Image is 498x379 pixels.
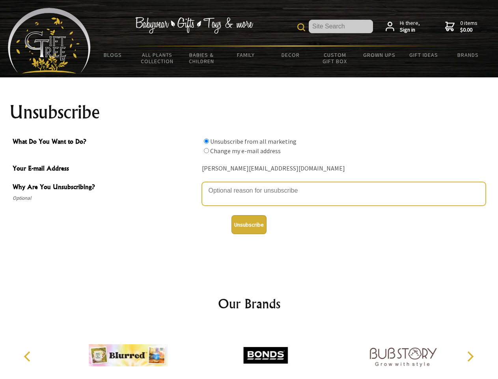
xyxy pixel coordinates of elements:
[210,137,297,145] label: Unsubscribe from all marketing
[386,20,420,34] a: Hi there,Sign in
[202,163,486,175] div: [PERSON_NAME][EMAIL_ADDRESS][DOMAIN_NAME]
[446,47,491,63] a: Brands
[400,26,420,34] strong: Sign in
[202,182,486,206] textarea: Why Are You Unsubscribing?
[13,137,198,148] span: What Do You Want to Do?
[135,47,180,69] a: All Plants Collection
[313,47,357,69] a: Custom Gift Box
[13,163,198,175] span: Your E-mail Address
[460,19,477,34] span: 0 items
[9,103,489,122] h1: Unsubscribe
[357,47,401,63] a: Grown Ups
[297,23,305,31] img: product search
[231,215,267,234] button: Unsubscribe
[20,348,37,365] button: Previous
[204,148,209,153] input: What Do You Want to Do?
[91,47,135,63] a: BLOGS
[400,20,420,34] span: Hi there,
[309,20,373,33] input: Site Search
[204,139,209,144] input: What Do You Want to Do?
[16,294,483,313] h2: Our Brands
[179,47,224,69] a: Babies & Children
[13,193,198,203] span: Optional
[401,47,446,63] a: Gift Ideas
[460,26,477,34] strong: $0.00
[461,348,479,365] button: Next
[445,20,477,34] a: 0 items$0.00
[224,47,269,63] a: Family
[8,8,91,73] img: Babyware - Gifts - Toys and more...
[13,182,198,193] span: Why Are You Unsubscribing?
[210,147,281,155] label: Change my e-mail address
[268,47,313,63] a: Decor
[135,17,253,34] img: Babywear - Gifts - Toys & more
